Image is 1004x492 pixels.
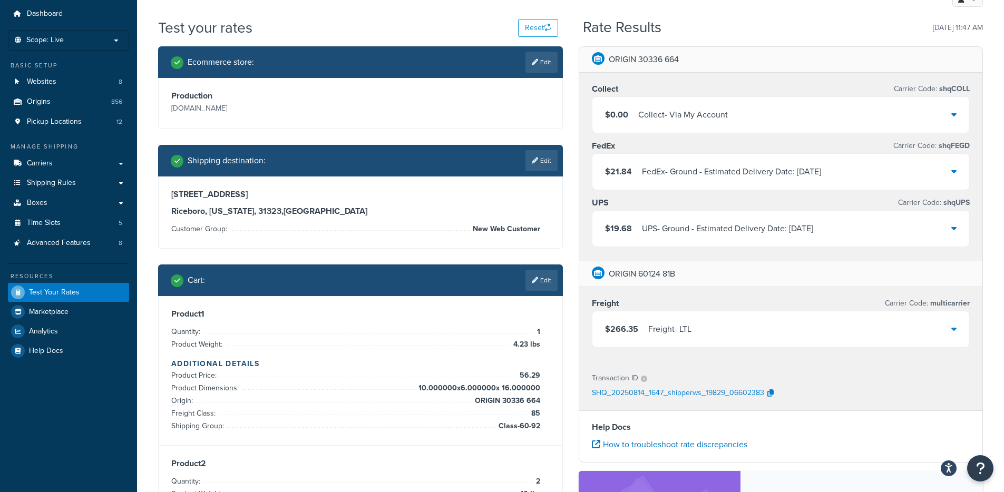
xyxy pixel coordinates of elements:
[116,117,122,126] span: 12
[171,382,241,393] span: Product Dimensions:
[8,72,129,92] a: Websites8
[8,92,129,112] li: Origins
[642,164,821,179] div: FedEx - Ground - Estimated Delivery Date: [DATE]
[941,197,970,208] span: shqUPS
[525,270,558,291] a: Edit
[518,19,558,37] button: Reset
[8,193,129,213] a: Boxes
[8,72,129,92] li: Websites
[27,159,53,168] span: Carriers
[642,221,813,236] div: UPS - Ground - Estimated Delivery Date: [DATE]
[171,370,219,381] span: Product Price:
[171,408,218,419] span: Freight Class:
[8,213,129,233] li: Time Slots
[8,302,129,321] a: Marketplace
[188,57,254,67] h2: Ecommerce store :
[171,206,550,217] h3: Riceboro, [US_STATE], 31323 , [GEOGRAPHIC_DATA]
[893,139,970,153] p: Carrier Code:
[648,322,691,337] div: Freight - LTL
[171,476,203,487] span: Quantity:
[8,341,129,360] a: Help Docs
[605,109,628,121] span: $0.00
[8,272,129,281] div: Resources
[583,19,661,36] h2: Rate Results
[29,288,80,297] span: Test Your Rates
[171,91,358,101] h3: Production
[8,92,129,112] a: Origins856
[171,189,550,200] h3: [STREET_ADDRESS]
[27,97,51,106] span: Origins
[525,52,558,73] a: Edit
[898,195,970,210] p: Carrier Code:
[171,420,227,431] span: Shipping Group:
[119,77,122,86] span: 8
[8,112,129,132] li: Pickup Locations
[8,173,129,193] a: Shipping Rules
[8,142,129,151] div: Manage Shipping
[592,141,615,151] h3: FedEx
[111,97,122,106] span: 856
[933,21,983,35] p: [DATE] 11:47 AM
[119,219,122,228] span: 5
[8,112,129,132] a: Pickup Locations12
[605,323,638,335] span: $266.35
[158,17,252,38] h1: Test your rates
[592,84,618,94] h3: Collect
[592,386,764,401] p: SHQ_20250814_1647_shipperws_19829_06602383
[171,339,225,350] span: Product Weight:
[8,233,129,253] li: Advanced Features
[534,326,540,338] span: 1
[8,233,129,253] a: Advanced Features8
[27,77,56,86] span: Websites
[171,101,358,116] p: [DOMAIN_NAME]
[27,219,61,228] span: Time Slots
[188,275,205,285] h2: Cart :
[26,36,64,45] span: Scope: Live
[27,239,91,248] span: Advanced Features
[8,322,129,341] a: Analytics
[592,421,970,434] h4: Help Docs
[27,179,76,188] span: Shipping Rules
[171,326,203,337] span: Quantity:
[171,458,550,469] h3: Product 2
[8,154,129,173] li: Carriers
[638,107,728,122] div: Collect - Via My Account
[188,156,266,165] h2: Shipping destination :
[29,327,58,336] span: Analytics
[171,358,550,369] h4: Additional Details
[27,117,82,126] span: Pickup Locations
[27,199,47,208] span: Boxes
[27,9,63,18] span: Dashboard
[119,239,122,248] span: 8
[533,475,540,488] span: 2
[416,382,540,395] span: 10.000000 x 6.000000 x 16.000000
[609,267,675,281] p: ORIGIN 60124 81B
[517,369,540,382] span: 56.29
[605,222,632,234] span: $19.68
[171,395,196,406] span: Origin:
[8,213,129,233] a: Time Slots5
[29,308,69,317] span: Marketplace
[8,61,129,70] div: Basic Setup
[8,4,129,24] a: Dashboard
[171,309,550,319] h3: Product 1
[609,52,679,67] p: ORIGIN 30336 664
[592,298,619,309] h3: Freight
[937,140,970,151] span: shqFEGD
[29,347,63,356] span: Help Docs
[472,395,540,407] span: ORIGIN 30336 664
[511,338,540,351] span: 4.23 lbs
[470,223,540,235] span: New Web Customer
[8,283,129,302] a: Test Your Rates
[525,150,558,171] a: Edit
[967,455,993,481] button: Open Resource Center
[592,438,747,450] a: How to troubleshoot rate discrepancies
[605,165,632,178] span: $21.84
[894,82,970,96] p: Carrier Code:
